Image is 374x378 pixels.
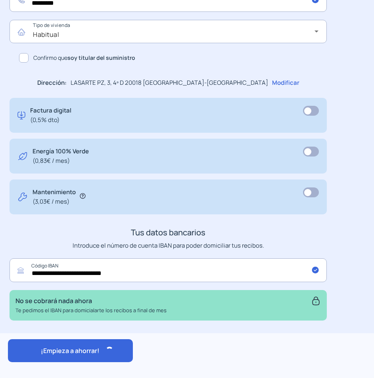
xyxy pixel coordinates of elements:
p: Energía 100% Verde [33,147,89,166]
p: No se cobrará nada ahora [15,296,167,306]
img: digital-invoice.svg [17,106,25,125]
p: Factura digital [30,106,71,125]
p: LASARTE PZ, 3, 4º D 20018 [GEOGRAPHIC_DATA]-[GEOGRAPHIC_DATA] [71,78,268,88]
span: Confirmo que [33,53,135,62]
span: (3,03€ / mes) [33,197,76,206]
h3: Tus datos bancarios [10,226,327,239]
img: tool.svg [17,187,28,206]
p: Modificar [272,78,299,88]
p: Introduce el número de cuenta IBAN para poder domiciliar tus recibos. [10,241,327,250]
p: Dirección: [37,78,67,88]
img: energy-green.svg [17,147,28,166]
button: ¡Empieza a ahorrar! [8,339,133,362]
span: (0,5% dto) [30,115,71,125]
p: Te pedimos el IBAN para domicialarte los recibos a final de mes [15,306,167,315]
mat-label: Tipo de vivienda [33,22,70,29]
p: Mantenimiento [33,187,76,206]
img: secure.svg [311,296,321,306]
b: soy titular del suministro [67,54,135,61]
span: ¡Empieza a ahorrar! [41,346,100,355]
span: Habitual [33,30,59,39]
span: (0,83€ / mes) [33,156,89,166]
